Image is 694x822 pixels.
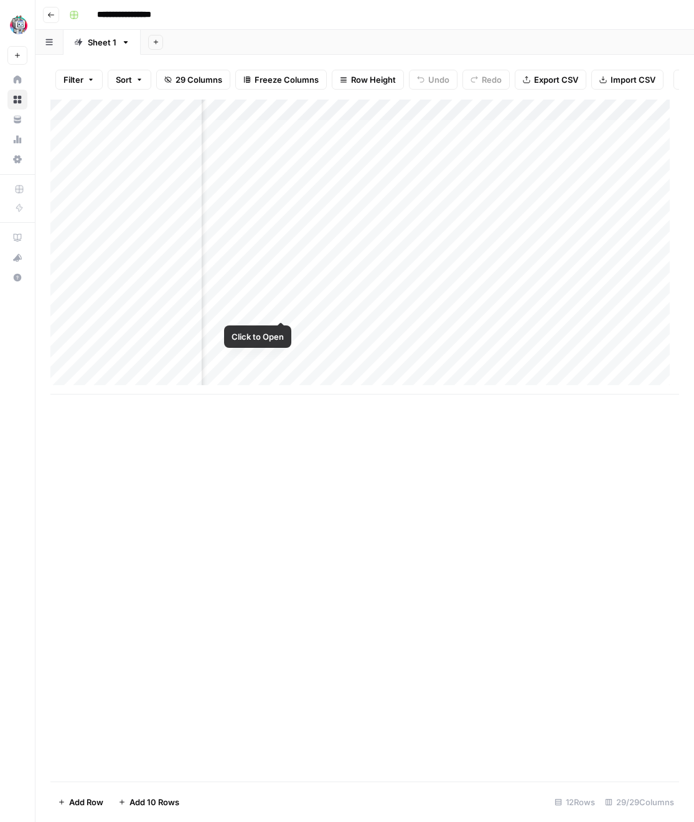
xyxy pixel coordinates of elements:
[534,73,578,86] span: Export CSV
[515,70,586,90] button: Export CSV
[7,268,27,287] button: Help + Support
[232,330,284,343] div: Click to Open
[600,792,679,812] div: 29/29 Columns
[7,129,27,149] a: Usage
[482,73,502,86] span: Redo
[462,70,510,90] button: Redo
[7,110,27,129] a: Your Data
[7,10,27,41] button: Workspace: DomoAI
[409,70,457,90] button: Undo
[116,73,132,86] span: Sort
[50,792,111,812] button: Add Row
[69,796,103,808] span: Add Row
[611,73,655,86] span: Import CSV
[63,73,83,86] span: Filter
[129,796,179,808] span: Add 10 Rows
[7,228,27,248] a: AirOps Academy
[591,70,664,90] button: Import CSV
[255,73,319,86] span: Freeze Columns
[156,70,230,90] button: 29 Columns
[7,90,27,110] a: Browse
[235,70,327,90] button: Freeze Columns
[550,792,600,812] div: 12 Rows
[8,248,27,267] div: What's new?
[55,70,103,90] button: Filter
[428,73,449,86] span: Undo
[108,70,151,90] button: Sort
[63,30,141,55] a: Sheet 1
[7,149,27,169] a: Settings
[351,73,396,86] span: Row Height
[111,792,187,812] button: Add 10 Rows
[332,70,404,90] button: Row Height
[7,14,30,37] img: DomoAI Logo
[7,248,27,268] button: What's new?
[88,36,116,49] div: Sheet 1
[7,70,27,90] a: Home
[176,73,222,86] span: 29 Columns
